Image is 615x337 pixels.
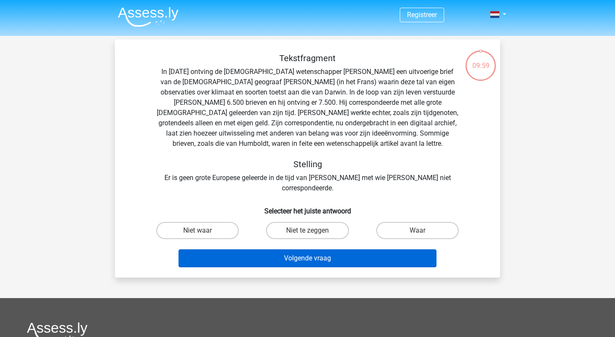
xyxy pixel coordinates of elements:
button: Volgende vraag [179,249,437,267]
a: Registreer [407,11,437,19]
h6: Selecteer het juiste antwoord [129,200,486,215]
label: Niet te zeggen [266,222,348,239]
h5: Stelling [156,159,459,169]
div: 09:59 [465,50,497,71]
label: Waar [376,222,459,239]
h5: Tekstfragment [156,53,459,63]
img: Assessly [118,7,179,27]
div: In [DATE] ontving de [DEMOGRAPHIC_DATA] wetenschapper [PERSON_NAME] een uitvoerige brief van de [... [129,53,486,193]
label: Niet waar [156,222,239,239]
